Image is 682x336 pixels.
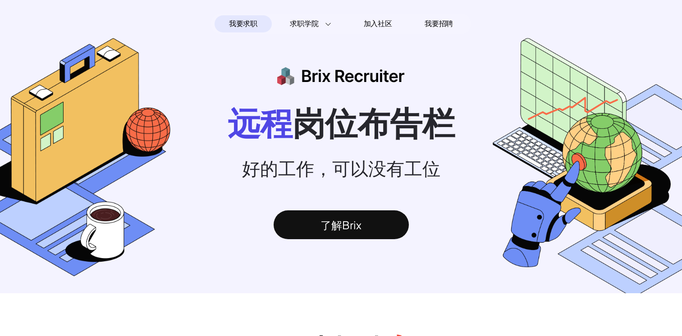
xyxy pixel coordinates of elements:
span: 远程 [228,104,293,143]
span: 求职学院 [290,18,318,29]
span: 我要招聘 [425,18,453,29]
span: 加入社区 [364,17,392,31]
span: 我要求职 [229,17,257,31]
div: 了解Brix [274,210,409,239]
